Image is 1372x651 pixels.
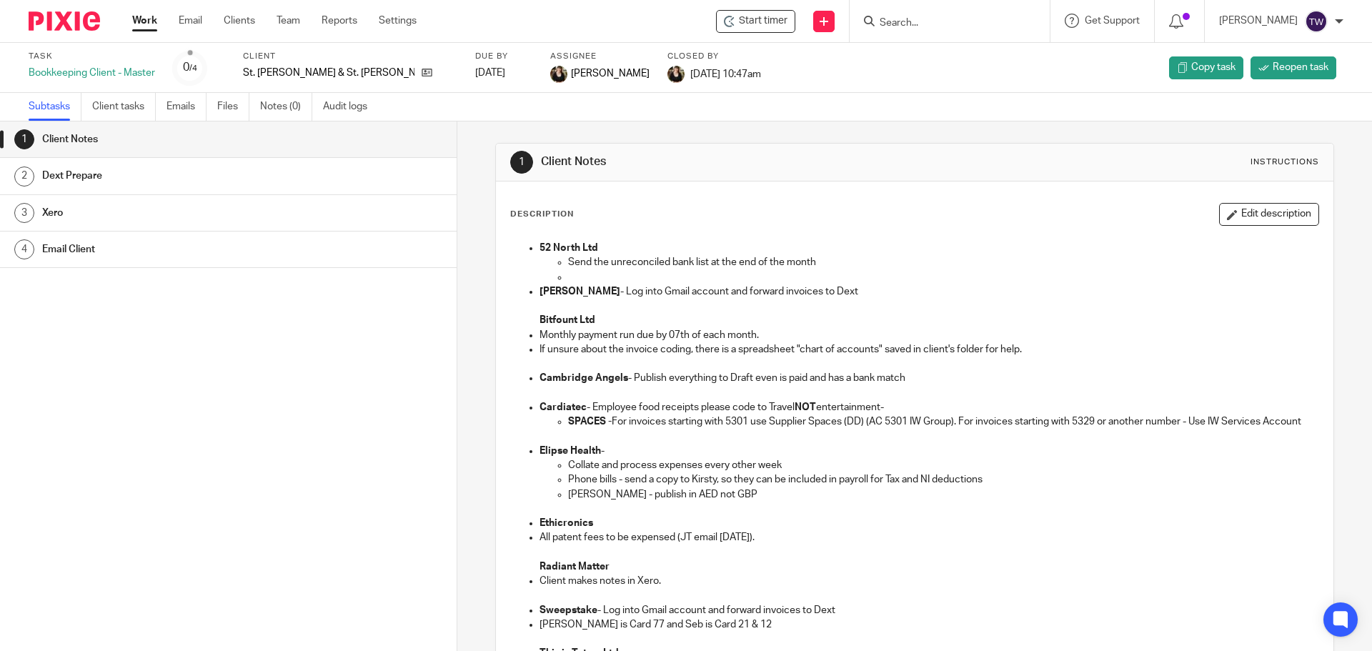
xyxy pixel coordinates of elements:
[132,14,157,28] a: Work
[571,66,650,81] span: [PERSON_NAME]
[540,530,1318,545] p: All patent fees to be expensed (JT email [DATE]).
[14,203,34,223] div: 3
[189,64,197,72] small: /4
[1273,60,1328,74] span: Reopen task
[540,617,1318,632] p: [PERSON_NAME] is Card 77 and Seb is Card 21 & 12
[1191,60,1236,74] span: Copy task
[14,129,34,149] div: 1
[1169,56,1243,79] a: Copy task
[667,51,761,62] label: Closed by
[568,472,1318,487] p: Phone bills - send a copy to Kirsty, so they can be included in payroll for Tax and NI deductions
[166,93,207,121] a: Emails
[42,239,309,260] h1: Email Client
[183,59,197,76] div: 0
[540,287,620,297] strong: [PERSON_NAME]
[1219,203,1319,226] button: Edit description
[510,151,533,174] div: 1
[1251,56,1336,79] a: Reopen task
[540,605,597,615] strong: Sweepstake
[217,93,249,121] a: Files
[14,239,34,259] div: 4
[277,14,300,28] a: Team
[540,518,593,528] strong: Ethicronics
[92,93,156,121] a: Client tasks
[42,202,309,224] h1: Xero
[323,93,378,121] a: Audit logs
[540,400,1318,414] p: - Employee food receipts please code to Travel entertainment-
[1219,14,1298,28] p: [PERSON_NAME]
[224,14,255,28] a: Clients
[739,14,787,29] span: Start timer
[540,328,1318,342] p: Monthly payment run due by 07th of each month.
[568,255,1318,269] p: Send the unreconciled bank list at the end of the month
[568,487,1318,502] p: [PERSON_NAME] - publish in AED not GBP
[667,66,685,83] img: Helen%20Campbell.jpeg
[475,66,532,80] div: [DATE]
[14,167,34,187] div: 2
[540,603,1318,617] p: - Log into Gmail account and forward invoices to Dext
[540,402,587,412] strong: Cardiatec
[29,11,100,31] img: Pixie
[690,69,761,79] span: [DATE] 10:47am
[568,414,1318,429] p: For invoices starting with 5301 use Supplier Spaces (DD) (AC 5301 IW Group). For invoices startin...
[878,17,1007,30] input: Search
[541,154,945,169] h1: Client Notes
[243,51,457,62] label: Client
[540,371,1318,385] p: - Publish everything to Draft even is paid and has a bank match
[540,243,598,253] strong: 52 North Ltd
[475,51,532,62] label: Due by
[510,209,574,220] p: Description
[42,165,309,187] h1: Dext Prepare
[540,342,1318,357] p: If unsure about the invoice coding, there is a spreadsheet "chart of accounts" saved in client's ...
[550,66,567,83] img: Helen%20Campbell.jpeg
[540,444,1318,458] p: -
[29,51,155,62] label: Task
[1305,10,1328,33] img: svg%3E
[243,66,414,80] p: St. [PERSON_NAME] & St. [PERSON_NAME]
[568,417,612,427] strong: SPACES -
[379,14,417,28] a: Settings
[540,284,1318,299] p: - Log into Gmail account and forward invoices to Dext
[179,14,202,28] a: Email
[1251,156,1319,168] div: Instructions
[29,93,81,121] a: Subtasks
[42,129,309,150] h1: Client Notes
[568,458,1318,472] p: Collate and process expenses every other week
[795,402,816,412] strong: NOT
[540,574,1318,588] p: Client makes notes in Xero.
[29,66,155,80] div: Bookkeeping Client - Master
[540,446,601,456] strong: Elipse Health
[540,315,595,325] strong: Bitfount Ltd
[1085,16,1140,26] span: Get Support
[260,93,312,121] a: Notes (0)
[322,14,357,28] a: Reports
[540,562,610,572] strong: Radiant Matter
[540,373,628,383] strong: Cambridge Angels
[550,51,650,62] label: Assignee
[716,10,795,33] div: St. John & St. Anne - Bookkeeping Client - Master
